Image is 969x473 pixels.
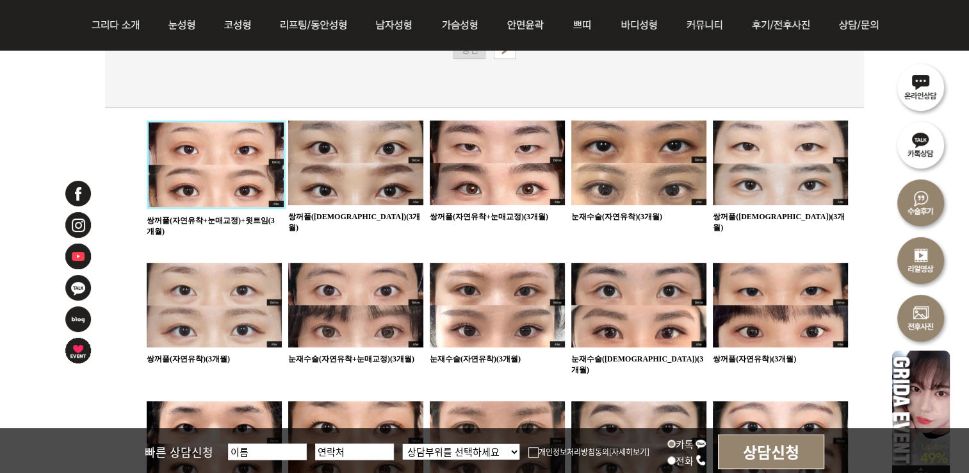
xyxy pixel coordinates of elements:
[667,456,676,465] input: 전화
[892,58,950,115] img: 온라인상담
[315,444,394,460] input: 연락처
[528,447,539,458] img: checkbox.png
[288,354,414,363] a: 눈재수술(자연유착+눈매교정)(3개월)
[713,354,796,363] a: 쌍꺼풀(자연유착)(3개월)
[64,274,92,302] img: 카카오톡
[430,354,521,363] a: 눈재수술(자연유착)(3개월)
[64,211,92,239] img: 인스타그램
[288,212,420,232] a: 쌍꺼풀([DEMOGRAPHIC_DATA])(3개월)
[667,437,706,451] label: 카톡
[892,231,950,288] img: 리얼영상
[571,212,662,221] a: 눈재수술(자연유착)(3개월)
[64,305,92,333] img: 네이버블로그
[667,440,676,448] input: 카톡
[571,354,703,374] a: 눈재수술([DEMOGRAPHIC_DATA])(3개월)
[528,446,609,457] label: 개인정보처리방침동의
[695,454,706,466] img: call_icon.png
[892,288,950,346] img: 수술전후사진
[64,336,92,365] img: 이벤트
[892,173,950,231] img: 수술후기
[892,346,950,465] img: 이벤트
[609,446,649,457] a: [자세히보기]
[718,435,824,469] input: 상담신청
[64,242,92,270] img: 유투브
[147,354,230,363] a: 쌍꺼풀(자연유착)(3개월)
[228,444,307,460] input: 이름
[147,216,275,236] a: 쌍꺼풀(자연유착+눈매교정)+윗트임(3개월)
[713,212,845,232] a: 쌍꺼풀([DEMOGRAPHIC_DATA])(3개월)
[145,444,213,460] span: 빠른 상담신청
[64,179,92,208] img: 페이스북
[892,115,950,173] img: 카톡상담
[695,438,706,449] img: kakao_icon.png
[430,212,548,221] a: 쌍꺼풀(자연유착+눈매교정)(3개월)
[667,454,706,467] label: 전화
